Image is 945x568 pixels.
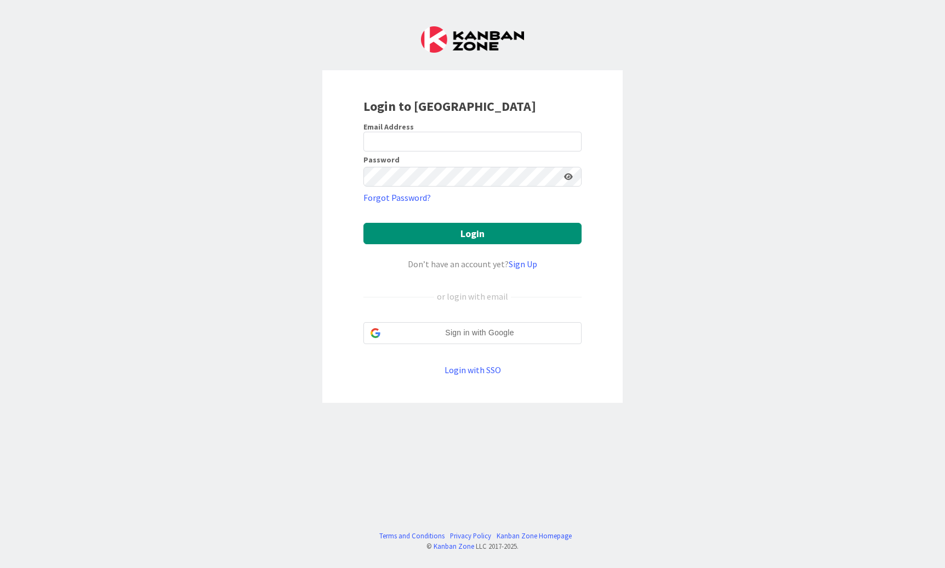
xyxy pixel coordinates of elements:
[509,258,537,269] a: Sign Up
[445,364,501,375] a: Login with SSO
[363,122,414,132] label: Email Address
[385,327,574,339] span: Sign in with Google
[434,290,511,303] div: or login with email
[363,191,431,204] a: Forgot Password?
[450,531,491,541] a: Privacy Policy
[363,98,536,115] b: Login to [GEOGRAPHIC_DATA]
[379,531,445,541] a: Terms and Conditions
[374,541,572,552] div: © LLC 2017- 2025 .
[363,223,582,244] button: Login
[363,322,582,344] div: Sign in with Google
[421,26,524,53] img: Kanban Zone
[434,542,474,550] a: Kanban Zone
[363,156,400,164] label: Password
[497,531,572,541] a: Kanban Zone Homepage
[363,257,582,271] div: Don’t have an account yet?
